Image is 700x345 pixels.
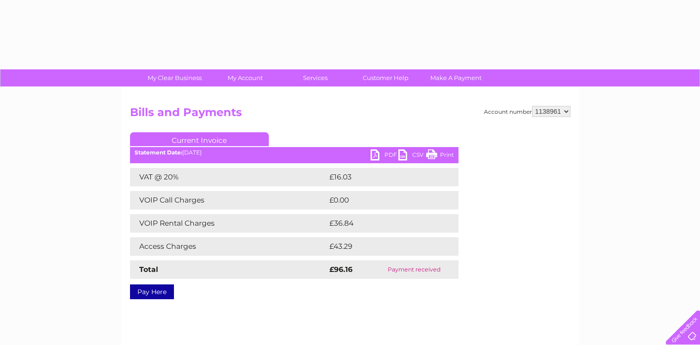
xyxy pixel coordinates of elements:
[130,191,327,209] td: VOIP Call Charges
[130,284,174,299] a: Pay Here
[347,69,424,86] a: Customer Help
[418,69,494,86] a: Make A Payment
[130,132,269,146] a: Current Invoice
[130,106,570,123] h2: Bills and Payments
[484,106,570,117] div: Account number
[139,265,158,274] strong: Total
[327,214,440,233] td: £36.84
[207,69,283,86] a: My Account
[130,168,327,186] td: VAT @ 20%
[329,265,353,274] strong: £96.16
[130,237,327,256] td: Access Charges
[277,69,353,86] a: Services
[327,237,440,256] td: £43.29
[130,149,458,156] div: [DATE]
[327,168,439,186] td: £16.03
[370,260,458,279] td: Payment received
[135,149,182,156] b: Statement Date:
[371,149,398,163] a: PDF
[136,69,213,86] a: My Clear Business
[398,149,426,163] a: CSV
[426,149,454,163] a: Print
[130,214,327,233] td: VOIP Rental Charges
[327,191,437,209] td: £0.00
